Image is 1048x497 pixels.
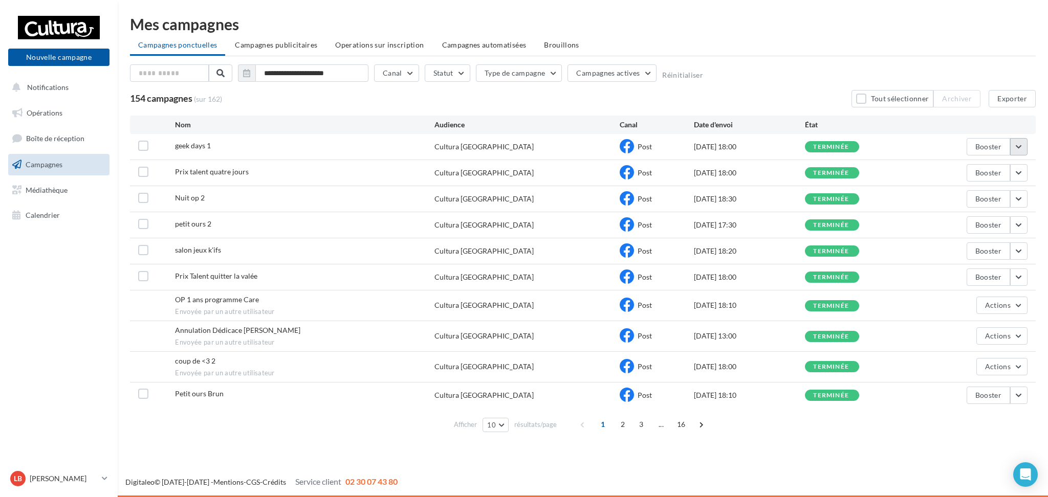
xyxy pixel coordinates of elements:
span: Médiathèque [26,185,68,194]
span: Calendrier [26,211,60,219]
div: [DATE] 18:10 [694,390,805,400]
span: Operations sur inscription [335,40,424,49]
span: 10 [487,421,496,429]
a: LB [PERSON_NAME] [8,469,110,488]
span: Post [638,362,652,371]
span: Post [638,301,652,309]
span: résultats/page [514,420,557,430]
button: Booster [967,242,1010,260]
span: Nuit op 2 [175,193,205,202]
button: Réinitialiser [662,71,703,79]
div: [DATE] 18:00 [694,142,805,152]
a: Calendrier [6,205,112,226]
button: Booster [967,190,1010,208]
div: terminée [813,196,849,202]
div: terminée [813,170,849,176]
a: Opérations [6,102,112,124]
div: Cultura [GEOGRAPHIC_DATA] [434,272,534,282]
span: Petit ours Brun [175,389,224,398]
span: geek days 1 [175,141,211,150]
button: Actions [976,297,1028,314]
span: Service client [295,477,341,486]
span: Envoyée par un autre utilisateur [175,338,434,347]
div: Audience [434,120,620,130]
span: ... [653,416,669,433]
span: Envoyée par un autre utilisateur [175,307,434,317]
a: CGS [246,478,260,486]
span: 2 [615,416,631,433]
div: État [805,120,916,130]
span: Opérations [27,108,62,117]
div: terminée [813,274,849,281]
span: Post [638,391,652,399]
span: © [DATE]-[DATE] - - - [125,478,398,486]
div: terminée [813,248,849,255]
div: terminée [813,222,849,229]
span: (sur 162) [194,94,222,104]
a: Mentions [213,478,244,486]
button: Booster [967,216,1010,234]
span: Boîte de réception [26,134,84,143]
div: Cultura [GEOGRAPHIC_DATA] [434,390,534,400]
span: LB [14,473,22,484]
div: Canal [620,120,694,130]
button: Tout sélectionner [851,90,933,107]
button: Booster [967,387,1010,404]
div: Cultura [GEOGRAPHIC_DATA] [434,246,534,256]
p: [PERSON_NAME] [30,473,98,484]
div: [DATE] 18:20 [694,246,805,256]
span: 1 [595,416,611,433]
span: 154 campagnes [130,93,192,104]
span: coup de <3 2 [175,356,215,365]
a: Médiathèque [6,179,112,201]
span: Campagnes actives [576,69,640,77]
span: Actions [985,362,1011,371]
div: terminée [813,333,849,340]
div: Open Intercom Messenger [1013,462,1038,487]
button: Type de campagne [476,64,562,82]
div: terminée [813,392,849,399]
button: Actions [976,327,1028,345]
div: [DATE] 13:00 [694,331,805,341]
span: Brouillons [544,40,579,49]
a: Campagnes [6,154,112,175]
div: terminée [813,364,849,370]
div: Cultura [GEOGRAPHIC_DATA] [434,220,534,230]
div: Cultura [GEOGRAPHIC_DATA] [434,300,534,310]
span: Afficher [454,420,477,430]
button: Statut [425,64,470,82]
span: Actions [985,301,1011,309]
div: Nom [175,120,434,130]
span: salon jeux k'ifs [175,245,221,254]
a: Crédits [263,478,286,486]
div: [DATE] 17:30 [694,220,805,230]
button: Archiver [933,90,980,107]
button: Booster [967,268,1010,286]
button: Canal [374,64,419,82]
span: Campagnes publicitaires [235,40,317,49]
span: Post [638,142,652,151]
button: Exporter [989,90,1036,107]
button: Notifications [6,77,107,98]
span: Notifications [27,83,69,92]
span: Prix talent quatre jours [175,167,249,176]
span: 16 [673,416,690,433]
span: Annulation Dédicace Amandine Young [175,326,300,334]
div: [DATE] 18:00 [694,168,805,178]
span: 02 30 07 43 80 [345,477,398,486]
div: Mes campagnes [130,16,1036,32]
div: Date d'envoi [694,120,805,130]
div: [DATE] 18:30 [694,194,805,204]
span: Campagnes automatisées [442,40,527,49]
div: Cultura [GEOGRAPHIC_DATA] [434,168,534,178]
button: Campagnes actives [567,64,657,82]
div: Cultura [GEOGRAPHIC_DATA] [434,362,534,372]
div: Cultura [GEOGRAPHIC_DATA] [434,194,534,204]
div: Cultura [GEOGRAPHIC_DATA] [434,331,534,341]
div: [DATE] 18:00 [694,272,805,282]
span: Campagnes [26,160,62,169]
span: Post [638,194,652,203]
div: [DATE] 18:10 [694,300,805,310]
div: Cultura [GEOGRAPHIC_DATA] [434,142,534,152]
span: Post [638,331,652,340]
